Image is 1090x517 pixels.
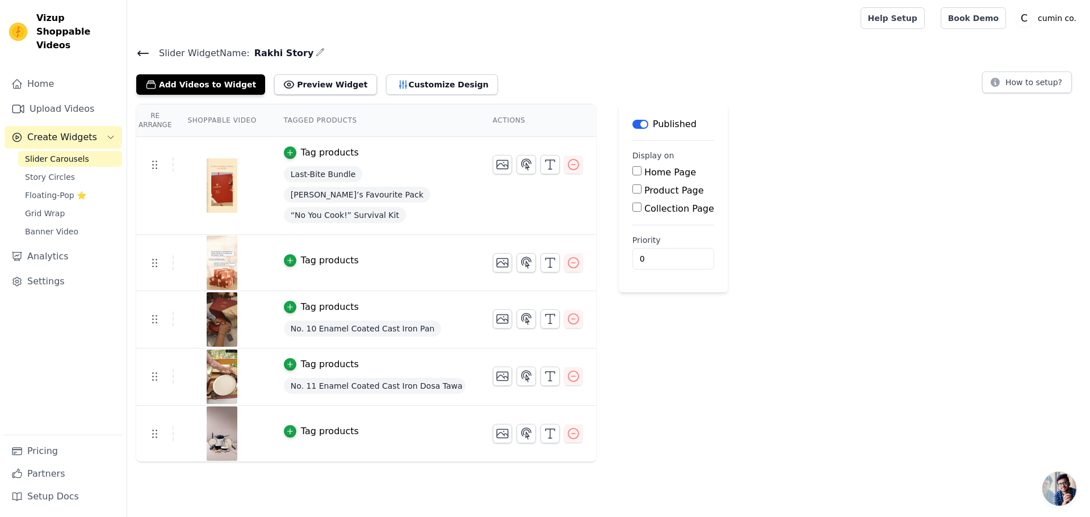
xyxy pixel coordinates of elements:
a: Floating-Pop ⭐ [18,187,122,203]
img: vizup-images-45ec.jpg [206,236,238,290]
div: Tag products [301,300,359,314]
button: Change Thumbnail [493,155,512,174]
label: Collection Page [644,203,714,214]
a: Home [5,73,122,95]
button: Customize Design [386,74,498,95]
img: Vizup [9,23,27,41]
button: Create Widgets [5,126,122,149]
label: Priority [632,234,714,246]
a: Upload Videos [5,98,122,120]
a: Open chat [1042,472,1076,506]
span: Floating-Pop ⭐ [25,190,86,201]
div: Edit Name [316,45,325,61]
a: Setup Docs [5,485,122,508]
a: Analytics [5,245,122,268]
button: How to setup? [982,72,1072,93]
a: Help Setup [861,7,925,29]
div: Tag products [301,358,359,371]
div: Tag products [301,254,359,267]
a: Pricing [5,440,122,463]
a: How to setup? [982,79,1072,90]
img: vizup-images-64c7.jpg [206,406,238,461]
th: Re Arrange [136,104,174,137]
label: Home Page [644,167,696,178]
span: Story Circles [25,171,75,183]
th: Actions [479,104,596,137]
a: Banner Video [18,224,122,239]
span: Grid Wrap [25,208,65,219]
span: Slider Widget Name: [150,47,250,60]
span: No. 11 Enamel Coated Cast Iron Dosa Tawa [284,378,466,394]
span: Create Widgets [27,131,97,144]
text: C [1021,12,1028,24]
span: Banner Video [25,226,78,237]
button: Preview Widget [274,74,376,95]
a: Partners [5,463,122,485]
p: Published [653,117,697,131]
button: Tag products [284,146,359,159]
a: Story Circles [18,169,122,185]
a: Book Demo [941,7,1006,29]
span: Slider Carousels [25,153,89,165]
label: Product Page [644,185,704,196]
span: Last-Bite Bundle [284,166,363,182]
th: Shoppable Video [174,104,270,137]
button: Change Thumbnail [493,309,512,329]
span: No. 10 Enamel Coated Cast Iron Pan [284,321,442,337]
button: Change Thumbnail [493,253,512,272]
th: Tagged Products [270,104,479,137]
div: Tag products [301,146,359,159]
a: Slider Carousels [18,151,122,167]
span: Vizup Shoppable Videos [36,11,118,52]
button: Add Videos to Widget [136,74,265,95]
p: cumin co. [1033,8,1081,28]
div: Tag products [301,424,359,438]
a: Settings [5,270,122,293]
button: Tag products [284,424,359,438]
legend: Display on [632,150,674,161]
button: Tag products [284,254,359,267]
button: Tag products [284,300,359,314]
button: Change Thumbnail [493,424,512,443]
a: Grid Wrap [18,205,122,221]
span: [PERSON_NAME]’s Favourite Pack [284,187,430,203]
button: Tag products [284,358,359,371]
span: “No You Cook!” Survival Kit [284,207,406,223]
button: C cumin co. [1015,8,1081,28]
img: vizup-images-84d3.jpg [206,350,238,404]
span: Rakhi Story [250,47,314,60]
button: Change Thumbnail [493,367,512,386]
img: vizup-images-ef83.jpg [206,292,238,347]
img: vizup-images-28aa.png [206,158,238,213]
